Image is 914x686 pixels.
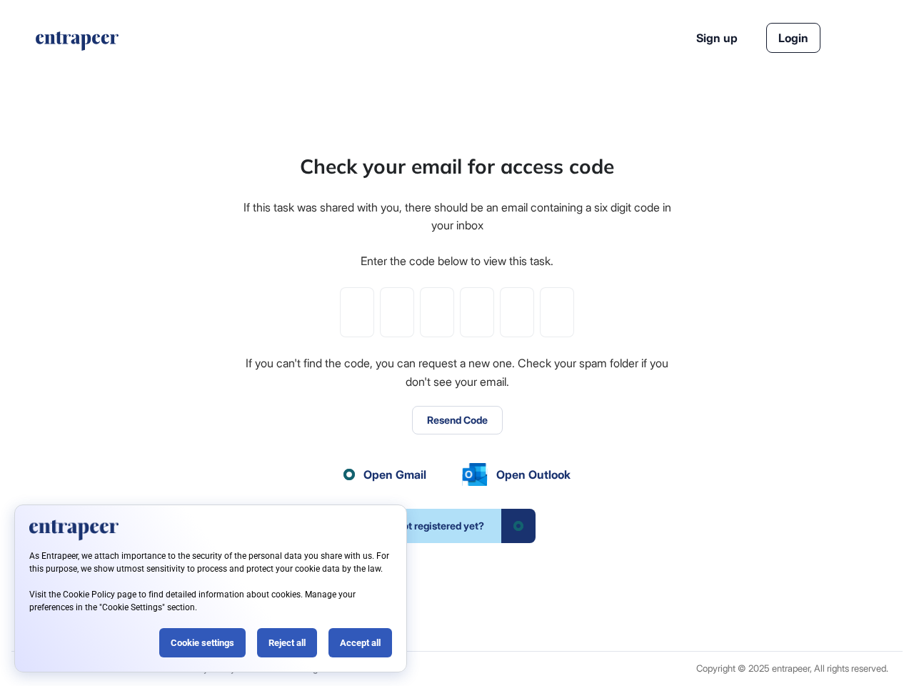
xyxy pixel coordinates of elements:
a: Sign up [696,29,738,46]
button: Resend Code [412,406,503,434]
a: Not registered yet? [378,509,536,543]
div: If you can't find the code, you can request a new one. Check your spam folder if you don't see yo... [241,354,673,391]
div: Copyright © 2025 entrapeer, All rights reserved. [696,663,888,674]
div: If this task was shared with you, there should be an email containing a six digit code in your inbox [241,199,673,235]
span: Not registered yet? [378,509,501,543]
div: Enter the code below to view this task. [361,252,553,271]
div: Check your email for access code [300,151,614,182]
a: Login [766,23,820,53]
a: Open Outlook [462,463,571,486]
a: entrapeer-logo [34,31,120,56]
a: Open Gmail [343,466,426,483]
span: Open Outlook [496,466,571,483]
span: Open Gmail [363,466,426,483]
